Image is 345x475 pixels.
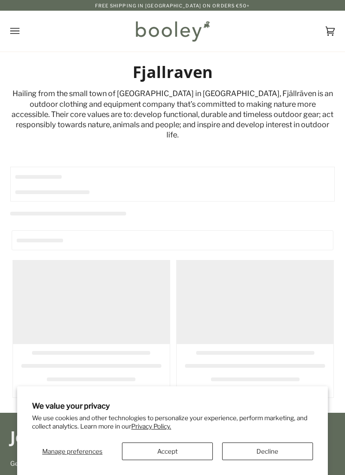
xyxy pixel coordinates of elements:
[10,459,335,468] p: Get updates on Deals, Launches & Events
[10,11,38,52] button: Open menu
[42,448,102,455] span: Manage preferences
[222,442,313,460] button: Decline
[122,442,213,460] button: Accept
[32,414,313,430] p: We use cookies and other technologies to personalize your experience, perform marketing, and coll...
[32,401,313,410] h2: We value your privacy
[132,18,213,45] img: Booley
[10,62,335,82] h1: Fjallraven
[95,2,250,9] p: Free Shipping in [GEOGRAPHIC_DATA] on Orders €50+
[131,423,171,430] a: Privacy Policy.
[32,442,113,460] button: Manage preferences
[10,88,335,140] div: Hailing from the small town of [GEOGRAPHIC_DATA] in [GEOGRAPHIC_DATA], Fjällräven is an outdoor c...
[10,427,335,447] h3: Join the Tribe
